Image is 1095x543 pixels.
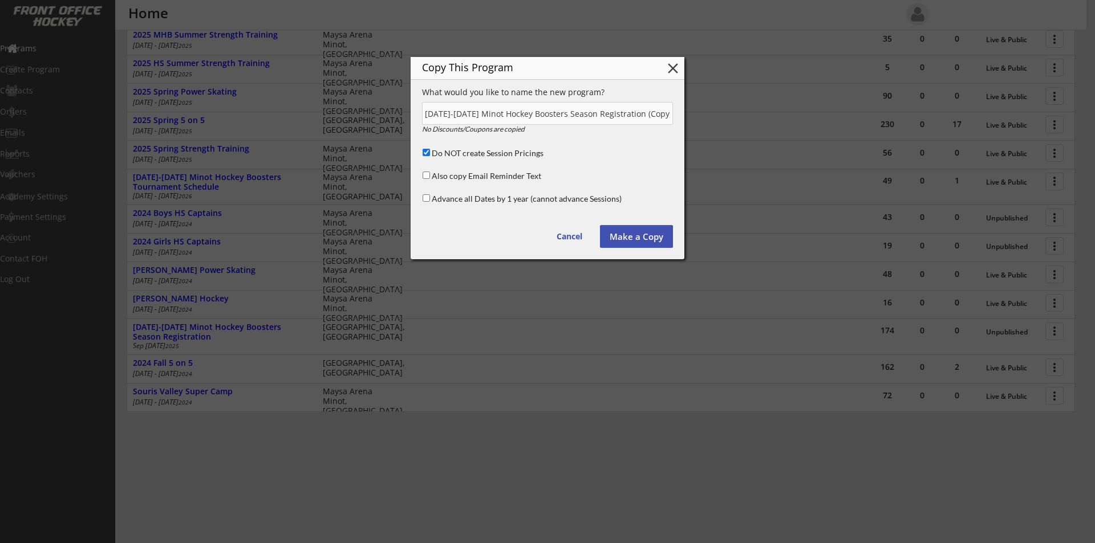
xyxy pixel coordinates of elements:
[545,225,594,248] button: Cancel
[664,60,682,77] button: close
[422,126,590,133] div: No Discounts/Coupons are copied
[432,148,544,158] label: Do NOT create Session Pricings
[422,88,673,96] div: What would you like to name the new program?
[432,194,622,203] label: Advance all Dates by 1 year (cannot advance Sessions)
[600,225,673,248] button: Make a Copy
[432,171,541,181] label: Also copy Email Reminder Text
[422,62,647,72] div: Copy This Program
